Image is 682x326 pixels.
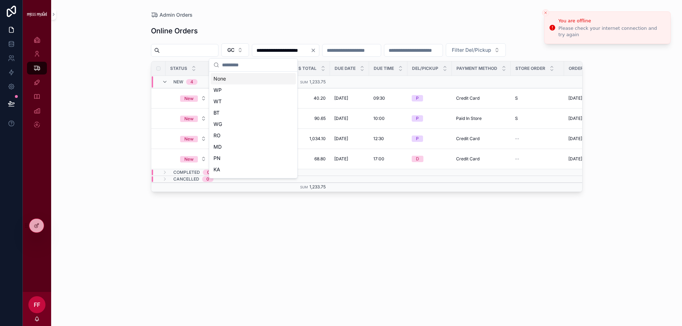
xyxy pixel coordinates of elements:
button: Select Button [446,43,506,57]
a: S [515,95,560,101]
span: BT [213,109,220,116]
span: PN [213,155,221,162]
small: Sum [300,185,308,189]
a: D [412,156,448,162]
span: KA [213,166,220,173]
span: Completed [173,170,200,175]
a: 68.80 [297,156,326,162]
span: [DATE] 1:05 pm [568,116,599,121]
a: P [412,136,448,142]
a: 1,034.10 [297,136,326,142]
a: 09:30 [373,95,403,101]
span: Paid In Store [456,116,482,121]
span: $ Total [298,66,316,71]
div: New [184,116,194,122]
a: Credit Card [456,156,507,162]
a: 40.20 [297,95,326,101]
span: FF [34,300,40,309]
div: None [211,73,296,84]
span: 17:00 [373,156,384,162]
span: Due Date [335,66,356,71]
a: P [412,95,448,101]
div: 0 [207,170,210,175]
span: WG [213,121,222,128]
span: RO [213,132,221,139]
span: S [515,95,518,101]
a: Credit Card [456,136,507,142]
span: [DATE] [334,136,348,142]
div: You are offline [558,17,665,24]
span: Filter Del/Pickup [452,46,491,54]
img: App logo [27,12,47,17]
a: [DATE] 11:30 am [568,95,613,101]
span: [DATE] 10:07 pm [568,136,602,142]
a: 10:00 [373,116,403,121]
span: MA [213,177,222,184]
button: Select Button [221,43,249,57]
a: 90.65 [297,116,326,121]
a: [DATE] [334,95,365,101]
a: [DATE] [334,156,365,162]
span: WT [213,98,222,105]
a: S [515,116,560,121]
span: Store Order [515,66,545,71]
a: [DATE] [334,136,365,142]
span: Del/Pickup [412,66,438,71]
a: Select Button [174,132,212,145]
a: Select Button [174,152,212,166]
div: P [416,136,419,142]
div: New [184,95,194,102]
div: New [184,136,194,142]
span: WP [213,87,222,94]
span: S [515,116,518,121]
a: P [412,115,448,122]
button: Clear [310,48,319,53]
span: Credit Card [456,136,480,142]
span: Credit Card [456,95,480,101]
span: -- [515,136,519,142]
a: [DATE] 3:55 pm [568,156,613,162]
div: P [416,115,419,122]
a: 17:00 [373,156,403,162]
div: P [416,95,419,101]
div: Please check your internet connection and try again [558,25,665,38]
span: 1,233.75 [309,79,326,84]
div: 0 [206,176,209,182]
button: Select Button [174,92,212,105]
span: [DATE] [334,156,348,162]
span: New [173,79,183,85]
div: Suggestions [209,72,297,178]
span: Admin Orders [159,11,193,18]
h1: Online Orders [151,26,198,36]
span: Credit Card [456,156,480,162]
span: 1,233.75 [309,184,326,189]
div: D [416,156,419,162]
button: Close toast [542,9,549,16]
span: Payment Method [456,66,497,71]
button: Select Button [174,112,212,125]
span: 12:30 [373,136,384,142]
a: Paid In Store [456,116,507,121]
a: Admin Orders [151,11,193,18]
div: New [184,156,194,162]
span: GC [227,46,234,54]
span: MD [213,143,222,150]
span: 09:30 [373,95,385,101]
small: Sum [300,80,308,84]
span: Order Placed [569,66,601,71]
button: Select Button [174,153,212,165]
a: [DATE] 10:07 pm [568,136,613,142]
a: 12:30 [373,136,403,142]
a: Credit Card [456,95,507,101]
span: [DATE] 3:55 pm [568,156,599,162]
div: 4 [190,79,193,85]
a: -- [515,156,560,162]
a: [DATE] 1:05 pm [568,116,613,121]
button: Select Button [174,132,212,145]
div: scrollable content [23,28,51,140]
